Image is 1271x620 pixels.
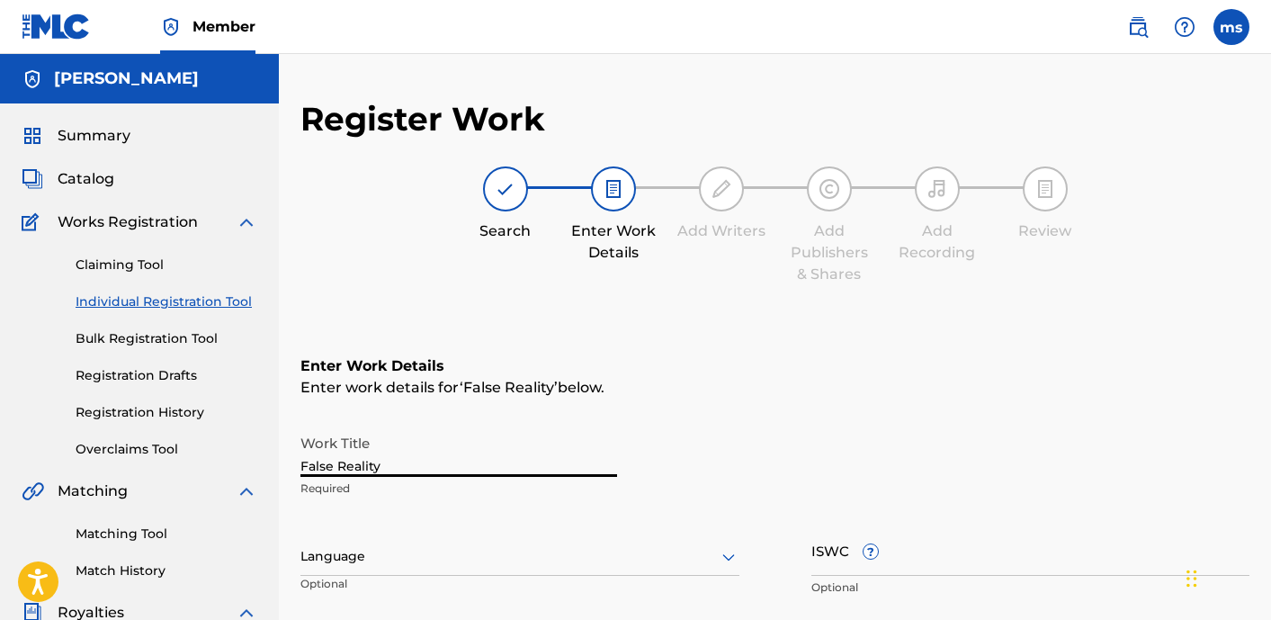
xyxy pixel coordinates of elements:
[495,178,516,200] img: step indicator icon for Search
[192,16,255,37] span: Member
[300,576,440,606] p: Optional
[76,525,257,544] a: Matching Tool
[76,256,257,274] a: Claiming Tool
[22,168,114,190] a: CatalogCatalog
[1000,220,1090,242] div: Review
[300,481,617,497] p: Required
[236,481,257,502] img: expand
[603,178,624,200] img: step indicator icon for Enter Work Details
[236,211,257,233] img: expand
[1034,178,1056,200] img: step indicator icon for Review
[892,220,982,264] div: Add Recording
[54,68,199,89] h5: Melissa Seals
[1174,16,1195,38] img: help
[22,481,44,502] img: Matching
[711,178,732,200] img: step indicator icon for Add Writers
[811,580,1250,596] p: Optional
[58,168,114,190] span: Catalog
[160,16,182,38] img: Top Rightsholder
[22,13,91,40] img: MLC Logo
[1181,534,1271,620] iframe: Chat Widget
[22,68,43,90] img: Accounts
[461,220,550,242] div: Search
[558,379,604,396] span: below.
[22,125,43,147] img: Summary
[1186,552,1197,606] div: Drag
[76,562,257,580] a: Match History
[1221,380,1271,525] iframe: Resource Center
[1213,9,1249,45] div: User Menu
[1120,9,1156,45] a: Public Search
[784,220,874,285] div: Add Publishers & Shares
[460,379,558,396] span: False Reality
[568,220,658,264] div: Enter Work Details
[58,481,128,502] span: Matching
[76,292,257,311] a: Individual Registration Tool
[926,178,948,200] img: step indicator icon for Add Recording
[676,220,766,242] div: Add Writers
[819,178,840,200] img: step indicator icon for Add Publishers & Shares
[1127,16,1149,38] img: search
[76,403,257,422] a: Registration History
[300,379,460,396] span: Enter work details for
[864,544,878,559] span: ?
[463,379,554,396] span: False Reality
[58,211,198,233] span: Works Registration
[76,366,257,385] a: Registration Drafts
[76,440,257,459] a: Overclaims Tool
[58,125,130,147] span: Summary
[300,355,1249,377] h6: Enter Work Details
[22,168,43,190] img: Catalog
[22,125,130,147] a: SummarySummary
[1167,9,1203,45] div: Help
[300,99,545,139] h2: Register Work
[22,211,45,233] img: Works Registration
[76,329,257,348] a: Bulk Registration Tool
